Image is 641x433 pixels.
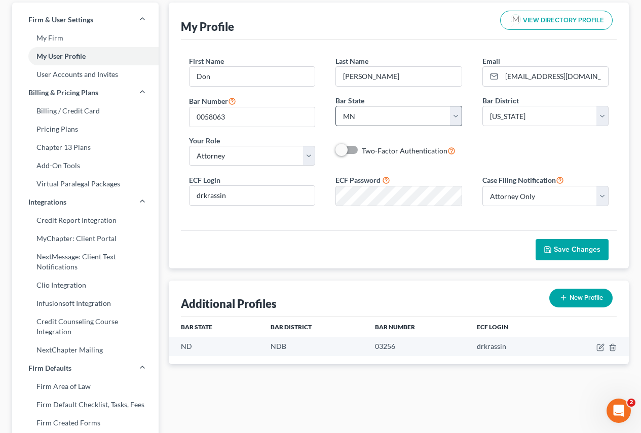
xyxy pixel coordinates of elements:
[523,17,604,24] span: VIEW DIRECTORY PROFILE
[190,107,315,127] input: #
[12,84,159,102] a: Billing & Pricing Plans
[189,95,236,107] label: Bar Number
[189,136,220,145] span: Your Role
[12,65,159,84] a: User Accounts and Invites
[12,359,159,377] a: Firm Defaults
[181,296,277,311] div: Additional Profiles
[482,57,500,65] span: Email
[554,245,600,254] span: Save Changes
[362,146,447,155] span: Two-Factor Authentication
[28,15,93,25] span: Firm & User Settings
[28,363,71,373] span: Firm Defaults
[12,377,159,396] a: Firm Area of Law
[367,317,469,337] th: Bar Number
[12,248,159,276] a: NextMessage: Client Text Notifications
[190,67,315,86] input: Enter first name...
[169,317,262,337] th: Bar State
[607,399,631,423] iframe: Intercom live chat
[12,229,159,248] a: MyChapter: Client Portal
[262,337,366,356] td: NDB
[12,11,159,29] a: Firm & User Settings
[189,175,220,185] label: ECF Login
[335,175,381,185] label: ECF Password
[469,337,555,356] td: drkrassin
[12,120,159,138] a: Pricing Plans
[482,174,564,186] label: Case Filing Notification
[469,317,555,337] th: ECF Login
[12,138,159,156] a: Chapter 13 Plans
[12,294,159,312] a: Infusionsoft Integration
[12,47,159,65] a: My User Profile
[12,396,159,414] a: Firm Default Checklist, Tasks, Fees
[12,312,159,341] a: Credit Counseling Course Integration
[12,414,159,432] a: Firm Created Forms
[12,211,159,229] a: Credit Report Integration
[28,197,66,207] span: Integrations
[336,67,461,86] input: Enter last name...
[502,67,608,86] input: Enter email...
[12,29,159,47] a: My Firm
[189,57,224,65] span: First Name
[627,399,635,407] span: 2
[335,57,368,65] span: Last Name
[28,88,98,98] span: Billing & Pricing Plans
[169,337,262,356] td: ND
[536,239,609,260] button: Save Changes
[482,95,519,106] label: Bar District
[12,102,159,120] a: Billing / Credit Card
[367,337,469,356] td: 03256
[12,175,159,193] a: Virtual Paralegal Packages
[262,317,366,337] th: Bar District
[190,186,315,205] input: Enter ecf login...
[509,13,523,27] img: modern-attorney-logo-488310dd42d0e56951fffe13e3ed90e038bc441dd813d23dff0c9337a977f38e.png
[500,11,613,30] button: VIEW DIRECTORY PROFILE
[181,19,234,34] div: My Profile
[12,156,159,175] a: Add-On Tools
[12,276,159,294] a: Clio Integration
[335,95,364,106] label: Bar State
[549,289,613,307] button: New Profile
[12,193,159,211] a: Integrations
[12,341,159,359] a: NextChapter Mailing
